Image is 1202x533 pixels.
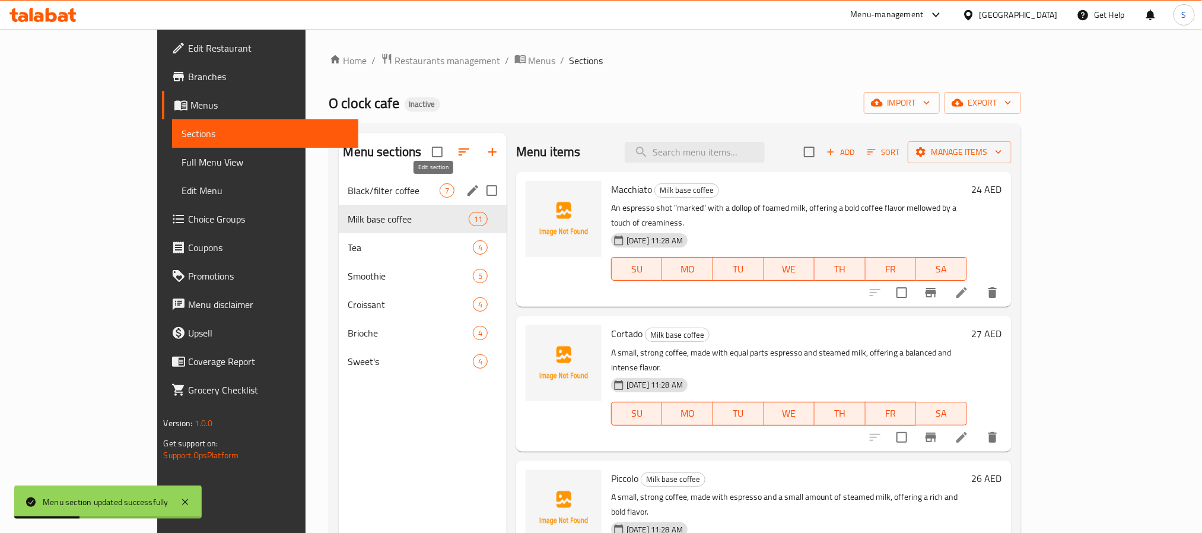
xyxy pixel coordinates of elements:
[478,138,507,166] button: Add section
[972,181,1002,198] h6: 24 AED
[182,183,348,198] span: Edit Menu
[978,278,1007,307] button: delete
[195,415,213,431] span: 1.0.0
[372,53,376,68] li: /
[329,90,400,116] span: O clock cafe
[348,183,440,198] span: Black/filter coffee
[469,212,488,226] div: items
[450,138,478,166] span: Sort sections
[190,98,348,112] span: Menus
[425,139,450,164] span: Select all sections
[889,280,914,305] span: Select to update
[505,53,510,68] li: /
[529,53,556,68] span: Menus
[866,402,917,426] button: FR
[405,99,440,109] span: Inactive
[162,290,358,319] a: Menu disclaimer
[339,205,507,233] div: Milk base coffee11
[867,145,900,159] span: Sort
[172,148,358,176] a: Full Menu View
[348,269,473,283] span: Smoothie
[188,297,348,312] span: Menu disclaimer
[339,262,507,290] div: Smoothie5
[662,402,713,426] button: MO
[339,319,507,347] div: Brioche4
[764,257,815,281] button: WE
[339,290,507,319] div: Croissant4
[822,143,860,161] span: Add item
[921,405,962,422] span: SA
[182,126,348,141] span: Sections
[1182,8,1187,21] span: S
[348,354,473,369] span: Sweet's
[395,53,501,68] span: Restaurants management
[570,53,603,68] span: Sections
[916,402,967,426] button: SA
[945,92,1021,114] button: export
[873,96,930,110] span: import
[718,405,759,422] span: TU
[344,143,422,161] h2: Menu sections
[764,402,815,426] button: WE
[851,8,924,22] div: Menu-management
[978,423,1007,452] button: delete
[516,143,581,161] h2: Menu items
[526,325,602,401] img: Cortado
[348,212,469,226] div: Milk base coffee
[162,233,358,262] a: Coupons
[866,257,917,281] button: FR
[473,354,488,369] div: items
[440,185,454,196] span: 7
[611,345,966,375] p: A small, strong coffee, made with equal parts espresso and steamed milk, offering a balanced and ...
[162,205,358,233] a: Choice Groups
[163,448,239,463] a: Support.OpsPlatform
[172,119,358,148] a: Sections
[162,62,358,91] a: Branches
[769,405,810,422] span: WE
[348,326,473,340] span: Brioche
[162,34,358,62] a: Edit Restaurant
[611,180,652,198] span: Macchiato
[188,326,348,340] span: Upsell
[188,269,348,283] span: Promotions
[339,176,507,205] div: Black/filter coffee7edit
[641,472,705,487] div: Milk base coffee
[980,8,1058,21] div: [GEOGRAPHIC_DATA]
[870,261,912,278] span: FR
[860,143,908,161] span: Sort items
[611,490,966,519] p: A small, strong coffee, made with espresso and a small amount of steamed milk, offering a rich an...
[622,235,688,246] span: [DATE] 11:28 AM
[473,271,487,282] span: 5
[921,261,962,278] span: SA
[616,405,657,422] span: SU
[954,96,1012,110] span: export
[797,139,822,164] span: Select section
[339,347,507,376] div: Sweet's4
[172,176,358,205] a: Edit Menu
[188,69,348,84] span: Branches
[972,325,1002,342] h6: 27 AED
[769,261,810,278] span: WE
[864,92,940,114] button: import
[162,347,358,376] a: Coverage Report
[339,172,507,380] nav: Menu sections
[473,242,487,253] span: 4
[162,91,358,119] a: Menus
[526,181,602,257] img: Macchiato
[870,405,912,422] span: FR
[972,470,1002,487] h6: 26 AED
[655,183,718,197] span: Milk base coffee
[473,356,487,367] span: 4
[43,496,168,509] div: Menu section updated successfully
[917,145,1002,160] span: Manage items
[188,41,348,55] span: Edit Restaurant
[713,402,764,426] button: TU
[645,328,709,342] span: Milk base coffee
[916,257,967,281] button: SA
[917,278,945,307] button: Branch-specific-item
[188,383,348,397] span: Grocery Checklist
[381,53,501,68] a: Restaurants management
[955,285,969,300] a: Edit menu item
[611,469,638,487] span: Piccolo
